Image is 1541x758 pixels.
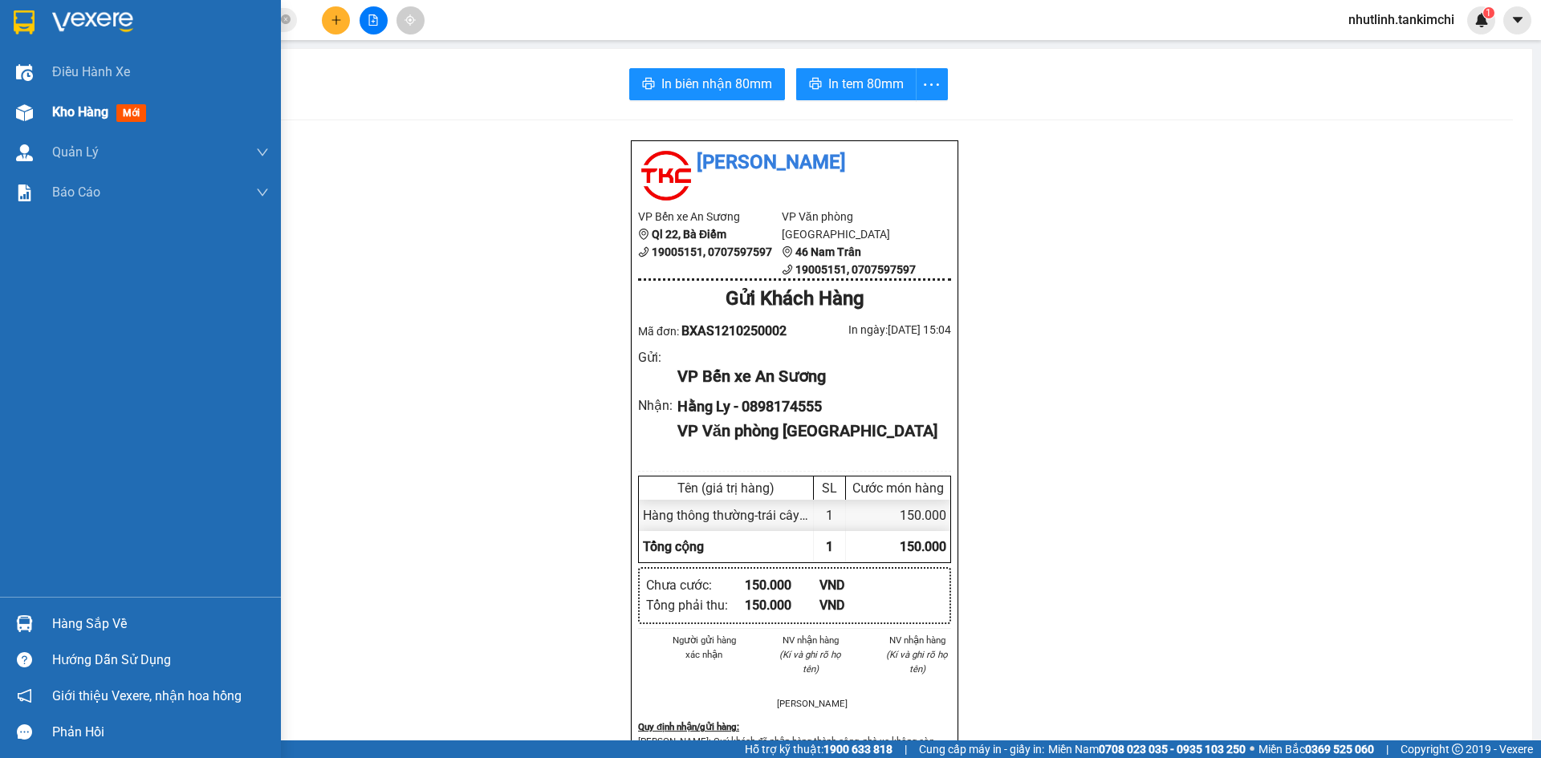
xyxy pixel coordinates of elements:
b: 19005151, 0707597597 [795,263,916,276]
li: [PERSON_NAME] [638,148,951,178]
img: logo.jpg [8,8,64,64]
button: printerIn tem 80mm [796,68,917,100]
div: Tổng phải thu : [646,595,745,615]
sup: 1 [1483,7,1494,18]
b: 46 Nam Trân [795,245,861,258]
span: | [1386,740,1389,758]
img: logo.jpg [638,148,694,204]
div: VND [819,595,894,615]
img: logo-vxr [14,10,35,34]
li: VP Văn phòng [GEOGRAPHIC_DATA] [782,208,925,243]
span: phone [638,246,649,257]
span: more [917,75,947,95]
li: NV nhận hàng [883,633,951,647]
b: 19005151, 0707597597 [8,106,75,136]
button: plus [322,6,350,34]
img: warehouse-icon [16,104,33,121]
b: 19005151, 0707597597 [652,245,772,258]
img: warehouse-icon [16,144,33,161]
span: mới [116,104,146,122]
div: SL [818,480,841,496]
span: nhutlinh.tankimchi [1336,10,1467,30]
span: Tổng cộng [643,539,704,554]
strong: 0369 525 060 [1305,743,1374,756]
div: VP Văn phòng [GEOGRAPHIC_DATA] [677,419,938,444]
div: Cước món hàng [850,480,946,496]
span: 1 [826,539,833,554]
span: 150.000 [900,539,946,554]
div: 150.000 [745,575,819,595]
button: printerIn biên nhận 80mm [629,68,785,100]
span: In biên nhận 80mm [661,74,772,94]
img: warehouse-icon [16,64,33,81]
div: Gửi : [638,347,677,367]
div: Hướng dẫn sử dụng [52,648,269,672]
div: Hàng sắp về [52,612,269,636]
div: Nhận : [638,395,677,415]
span: caret-down [1511,13,1525,27]
button: caret-down [1503,6,1531,34]
span: Hàng thông thường - trái cây (0) [643,508,819,523]
img: warehouse-icon [16,615,33,632]
strong: 0708 023 035 - 0935 103 250 [1099,743,1246,756]
li: NV nhận hàng [777,633,845,647]
span: close-circle [281,14,291,24]
div: 150.000 [745,595,819,615]
span: down [256,146,269,159]
span: question-circle [17,652,32,667]
b: Ql 22, Bà Điểm [652,228,726,241]
span: Điều hành xe [52,62,130,82]
li: VP Văn phòng [GEOGRAPHIC_DATA] [111,68,213,121]
img: solution-icon [16,184,33,201]
span: phone [782,264,793,275]
span: Giới thiệu Vexere, nhận hoa hồng [52,686,242,706]
div: Chưa cước : [646,575,745,595]
li: VP Bến xe An Sương [8,68,111,86]
span: Miền Bắc [1258,740,1374,758]
span: aim [405,14,416,26]
b: Ql 22, Bà Điểm [22,88,96,101]
span: Hỗ trợ kỹ thuật: [745,740,892,758]
i: (Kí và ghi rõ họ tên) [779,649,841,675]
div: Gửi Khách Hàng [638,284,951,314]
span: In tem 80mm [828,74,904,94]
span: copyright [1452,744,1463,755]
span: message [17,724,32,740]
button: aim [396,6,425,34]
div: Quy định nhận/gửi hàng : [638,719,951,734]
li: VP Bến xe An Sương [638,208,782,225]
button: more [916,68,948,100]
span: phone [8,107,19,118]
span: BXAS1210250002 [681,323,787,338]
span: printer [809,77,822,92]
div: Phản hồi [52,720,269,744]
span: Cung cấp máy in - giấy in: [919,740,1044,758]
div: In ngày: [DATE] 15:04 [795,321,951,338]
span: environment [782,246,793,257]
span: printer [642,77,655,92]
li: [PERSON_NAME] [777,696,845,711]
span: | [905,740,907,758]
button: file-add [360,6,388,34]
div: Tên (giá trị hàng) [643,480,809,496]
span: notification [17,688,32,703]
span: file-add [368,14,379,26]
span: down [256,186,269,199]
li: [PERSON_NAME] [8,8,233,39]
i: (Kí và ghi rõ họ tên) [886,649,948,675]
span: environment [638,229,649,240]
span: Miền Nam [1048,740,1246,758]
div: Mã đơn: [638,321,795,341]
div: 150.000 [846,500,950,531]
div: VND [819,575,894,595]
div: VP Bến xe An Sương [677,364,938,389]
span: close-circle [281,13,291,28]
img: icon-new-feature [1474,13,1489,27]
li: Người gửi hàng xác nhận [670,633,738,662]
span: Báo cáo [52,182,100,202]
span: ⚪️ [1250,746,1254,752]
strong: 1900 633 818 [823,743,892,756]
span: plus [331,14,342,26]
span: environment [8,89,19,100]
div: 1 [814,500,846,531]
